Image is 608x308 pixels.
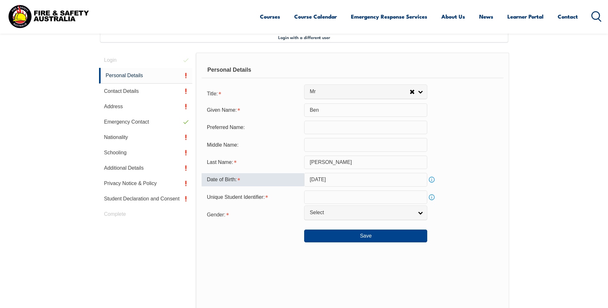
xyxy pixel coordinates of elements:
[202,121,304,134] div: Preferred Name:
[310,209,413,216] span: Select
[99,99,193,114] a: Address
[99,176,193,191] a: Privacy Notice & Policy
[427,175,436,184] a: Info
[99,160,193,176] a: Additional Details
[304,190,427,204] input: 10 Characters no 1, 0, O or I
[304,230,427,242] button: Save
[202,62,503,78] div: Personal Details
[202,104,304,116] div: Given Name is required.
[202,208,304,221] div: Gender is required.
[207,212,225,217] span: Gender:
[99,68,193,84] a: Personal Details
[260,8,280,25] a: Courses
[351,8,427,25] a: Emergency Response Services
[310,88,410,95] span: Mr
[99,145,193,160] a: Schooling
[278,35,330,40] span: Login with a different user
[202,173,304,186] div: Date of Birth is required.
[202,191,304,203] div: Unique Student Identifier is required.
[99,191,193,207] a: Student Declaration and Consent
[294,8,337,25] a: Course Calendar
[99,114,193,130] a: Emergency Contact
[479,8,493,25] a: News
[558,8,578,25] a: Contact
[304,173,427,186] input: Select Date...
[507,8,544,25] a: Learner Portal
[99,130,193,145] a: Nationality
[202,156,304,168] div: Last Name is required.
[99,84,193,99] a: Contact Details
[202,139,304,151] div: Middle Name:
[207,91,218,96] span: Title:
[441,8,465,25] a: About Us
[427,193,436,202] a: Info
[202,87,304,100] div: Title is required.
